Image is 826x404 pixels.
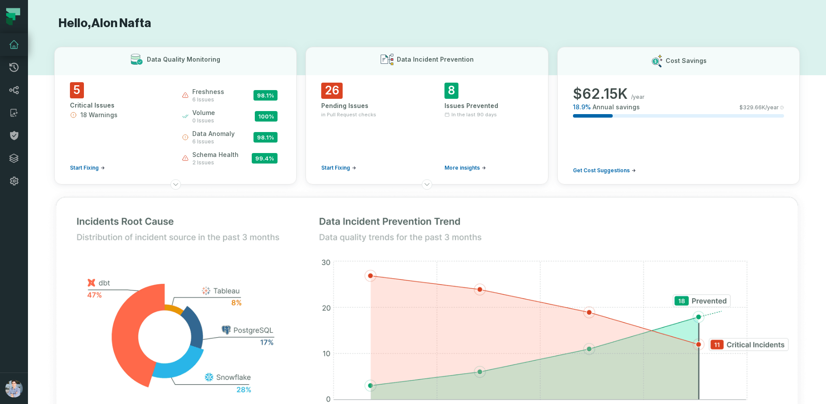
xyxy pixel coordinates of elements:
[192,87,224,96] span: freshness
[192,150,239,159] span: schema health
[54,47,297,185] button: Data Quality Monitoring5Critical Issues18 WarningsStart Fixingfreshness6 issues98.1%volume0 issue...
[321,83,343,99] span: 26
[80,111,118,119] span: 18 Warnings
[253,132,278,143] span: 98.1 %
[397,55,474,64] h3: Data Incident Prevention
[444,83,458,99] span: 8
[253,90,278,101] span: 98.1 %
[573,167,636,174] a: Get Cost Suggestions
[252,153,278,164] span: 99.4 %
[147,55,220,64] h3: Data Quality Monitoring
[321,101,410,110] div: Pending Issues
[70,164,105,171] a: Start Fixing
[444,164,486,171] a: More insights
[5,380,23,397] img: avatar of Alon Nafta
[321,164,350,171] span: Start Fixing
[70,101,166,110] div: Critical Issues
[255,111,278,122] span: 100 %
[70,164,99,171] span: Start Fixing
[593,103,640,111] span: Annual savings
[192,159,239,166] span: 2 issues
[70,82,84,98] span: 5
[631,94,645,101] span: /year
[54,16,800,31] h1: Hello, Alon Nafta
[573,85,628,103] span: $ 62.15K
[444,164,480,171] span: More insights
[192,108,215,117] span: volume
[451,111,497,118] span: In the last 90 days
[192,96,224,103] span: 6 issues
[573,167,630,174] span: Get Cost Suggestions
[444,101,533,110] div: Issues Prevented
[573,103,591,111] span: 18.9 %
[739,104,779,111] span: $ 329.66K /year
[321,111,376,118] span: in Pull Request checks
[305,47,548,185] button: Data Incident Prevention26Pending Issuesin Pull Request checksStart Fixing8Issues PreventedIn the...
[666,56,707,65] h3: Cost Savings
[192,117,215,124] span: 0 issues
[557,47,800,185] button: Cost Savings$62.15K/year18.9%Annual savings$329.66K/yearGet Cost Suggestions
[321,164,356,171] a: Start Fixing
[192,129,235,138] span: data anomaly
[192,138,235,145] span: 6 issues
